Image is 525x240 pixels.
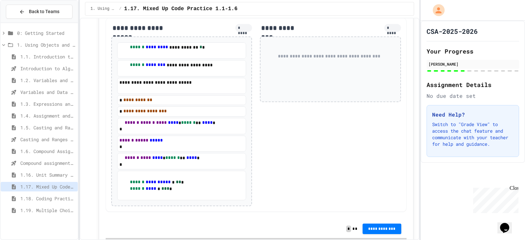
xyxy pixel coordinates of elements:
[20,53,75,60] span: 1.1. Introduction to Algorithms, Programming, and Compilers
[29,8,59,15] span: Back to Teams
[20,77,75,84] span: 1.2. Variables and Data Types
[427,80,519,89] h2: Assignment Details
[91,6,116,11] span: 1. Using Objects and Methods
[432,111,514,119] h3: Need Help?
[3,3,45,42] div: Chat with us now!Close
[471,185,518,213] iframe: chat widget
[20,195,75,202] span: 1.18. Coding Practice 1a (1.1-1.6)
[20,148,75,155] span: 1.6. Compound Assignment Operators
[6,5,73,19] button: Back to Teams
[20,89,75,96] span: Variables and Data Types - Quiz
[427,47,519,56] h2: Your Progress
[432,121,514,147] p: Switch to "Grade View" to access the chat feature and communicate with your teacher for help and ...
[20,65,75,72] span: Introduction to Algorithms, Programming, and Compilers
[20,171,75,178] span: 1.16. Unit Summary 1a (1.1-1.6)
[20,136,75,143] span: Casting and Ranges of variables - Quiz
[497,214,518,233] iframe: chat widget
[124,5,238,13] span: 1.17. Mixed Up Code Practice 1.1-1.6
[17,30,75,36] span: 0: Getting Started
[20,183,75,190] span: 1.17. Mixed Up Code Practice 1.1-1.6
[20,100,75,107] span: 1.3. Expressions and Output [New]
[429,61,517,67] div: [PERSON_NAME]
[427,27,478,36] h1: CSA-2025-2026
[20,112,75,119] span: 1.4. Assignment and Input
[20,207,75,214] span: 1.19. Multiple Choice Exercises for Unit 1a (1.1-1.6)
[427,92,519,100] div: No due date set
[119,6,121,11] span: /
[426,3,446,18] div: My Account
[20,124,75,131] span: 1.5. Casting and Ranges of Values
[17,41,75,48] span: 1. Using Objects and Methods
[20,160,75,166] span: Compound assignment operators - Quiz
